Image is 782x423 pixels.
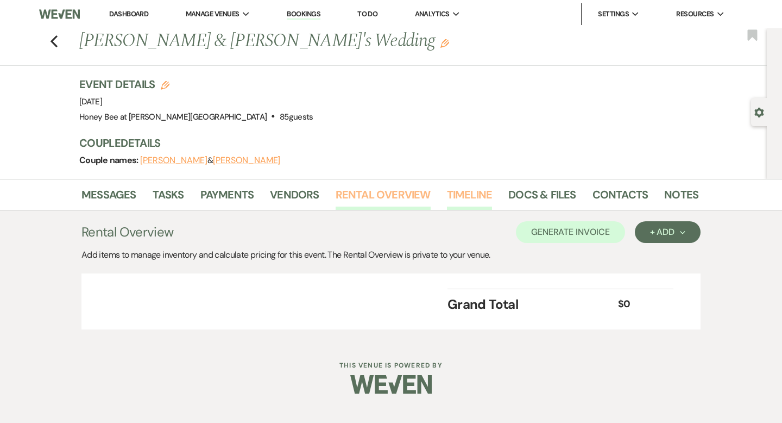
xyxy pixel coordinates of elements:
[81,248,701,262] div: Add items to manage inventory and calculate pricing for this event. The Rental Overview is privat...
[598,9,629,20] span: Settings
[270,186,319,210] a: Vendors
[140,156,207,165] button: [PERSON_NAME]
[213,156,280,165] button: [PERSON_NAME]
[357,9,377,18] a: To Do
[79,96,102,107] span: [DATE]
[200,186,254,210] a: Payments
[39,3,80,26] img: Weven Logo
[79,154,140,166] span: Couple names:
[516,221,625,243] button: Generate Invoice
[754,107,764,117] button: Open lead details
[618,297,660,312] div: $0
[650,228,685,237] div: + Add
[153,186,184,210] a: Tasks
[79,28,566,54] h1: [PERSON_NAME] & [PERSON_NAME]'s Wedding
[280,111,313,122] span: 85 guests
[676,9,714,20] span: Resources
[415,9,450,20] span: Analytics
[447,186,493,210] a: Timeline
[81,222,173,242] h3: Rental Overview
[140,155,280,166] span: &
[186,9,239,20] span: Manage Venues
[635,221,701,243] button: + Add
[81,186,136,210] a: Messages
[287,9,320,20] a: Bookings
[350,365,432,403] img: Weven Logo
[592,186,648,210] a: Contacts
[447,295,618,314] div: Grand Total
[109,9,148,18] a: Dashboard
[508,186,576,210] a: Docs & Files
[664,186,698,210] a: Notes
[79,77,313,92] h3: Event Details
[79,135,688,151] h3: Couple Details
[440,38,449,48] button: Edit
[79,111,267,122] span: Honey Bee at [PERSON_NAME][GEOGRAPHIC_DATA]
[336,186,431,210] a: Rental Overview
